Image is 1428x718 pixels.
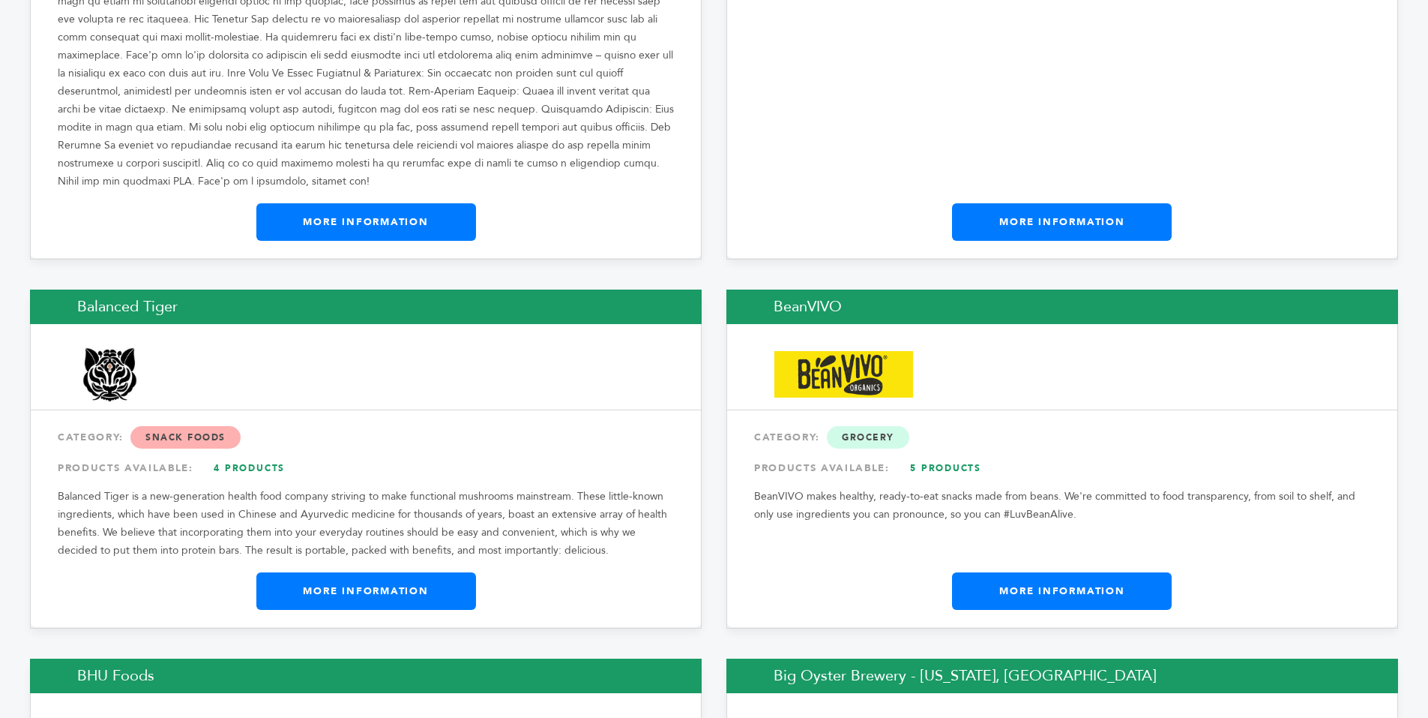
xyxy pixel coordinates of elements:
[726,290,1398,324] h2: BeanVIVO
[754,488,1370,524] p: BeanVIVO makes healthy, ready-to-eat snacks made from beans. We're committed to food transparency...
[256,203,476,241] a: More Information
[894,455,998,482] a: 5 Products
[197,455,302,482] a: 4 Products
[58,424,674,451] div: CATEGORY:
[952,203,1172,241] a: More Information
[78,343,142,407] img: Balanced Tiger
[130,426,241,449] span: Snack Foods
[256,572,476,610] a: More Information
[58,455,674,482] div: PRODUCTS AVAILABLE:
[754,455,1370,482] div: PRODUCTS AVAILABLE:
[754,424,1370,451] div: CATEGORY:
[726,659,1398,693] h2: Big Oyster Brewery - [US_STATE], [GEOGRAPHIC_DATA]
[774,351,913,398] img: BeanVIVO
[30,290,702,324] h2: Balanced Tiger
[952,572,1172,610] a: More Information
[58,488,674,560] p: Balanced Tiger is a new-generation health food company striving to make functional mushrooms main...
[827,426,909,449] span: Grocery
[30,659,702,693] h2: BHU Foods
